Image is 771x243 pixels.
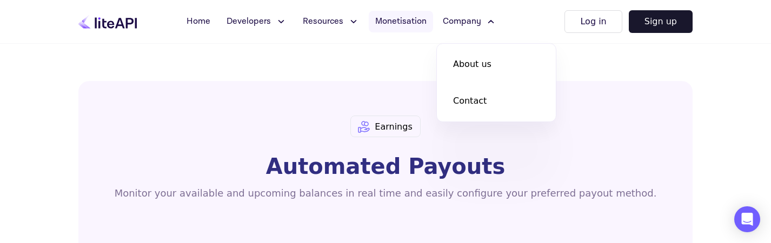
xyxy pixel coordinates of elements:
[629,10,693,33] button: Sign up
[180,11,217,32] a: Home
[187,15,210,28] span: Home
[113,186,658,200] div: Monitor your available and upcoming balances in real time and easily configure your preferred pay...
[220,11,293,32] button: Developers
[375,120,412,134] div: Earnings
[564,10,622,33] button: Log in
[453,94,487,107] span: Contact
[369,11,433,32] a: Monetisation
[442,86,550,116] a: Contact
[442,49,550,79] a: About us
[227,15,271,28] span: Developers
[453,58,491,71] span: About us
[375,15,427,28] span: Monetisation
[436,11,503,32] button: Company
[303,15,343,28] span: Resources
[296,11,365,32] button: Resources
[266,150,505,183] div: Automated Payouts
[443,15,481,28] span: Company
[734,206,760,232] div: Open Intercom Messenger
